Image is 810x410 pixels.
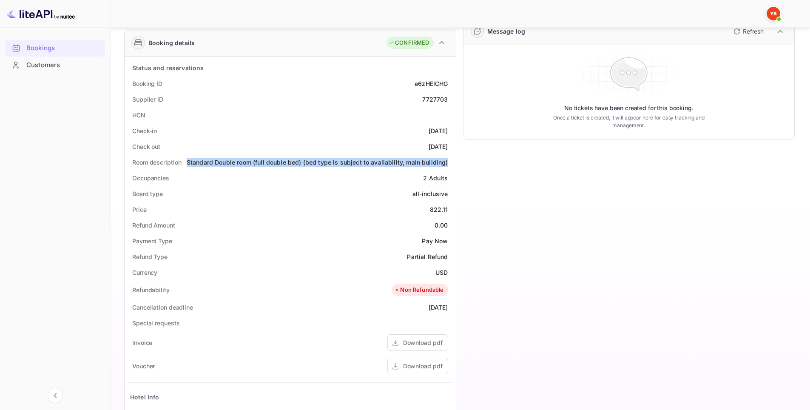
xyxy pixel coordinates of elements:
div: all-inclusive [412,189,448,198]
div: HCN [132,111,145,120]
div: Special requests [132,319,179,327]
div: Status and reservations [132,63,204,72]
div: Cancellation deadline [132,303,193,312]
div: Check-in [132,126,157,135]
div: [DATE] [429,126,448,135]
p: Refresh [743,27,764,36]
a: Bookings [5,40,105,56]
div: [DATE] [429,303,448,312]
div: Refund Type [132,252,168,261]
div: e6zHEICHG [415,79,448,88]
div: Price [132,205,147,214]
div: Supplier ID [132,95,163,104]
div: 2 Adults [423,174,448,182]
div: Bookings [26,43,101,53]
div: Message log [487,27,526,36]
div: Hotel Info [130,393,159,401]
div: Refundability [132,285,170,294]
div: Room description [132,158,181,167]
div: Download pdf [403,362,443,370]
div: Invoice [132,338,152,347]
div: 0.00 [435,221,448,230]
div: [DATE] [429,142,448,151]
div: Refund Amount [132,221,175,230]
button: Refresh [728,25,767,38]
div: USD [435,268,448,277]
div: Check out [132,142,160,151]
img: Yandex Support [767,7,780,20]
div: Customers [5,57,105,74]
button: Collapse navigation [48,388,63,403]
div: Booking details [148,38,195,47]
div: Booking ID [132,79,162,88]
div: Non Refundable [394,286,443,294]
div: Occupancies [132,174,169,182]
div: 822.11 [430,205,448,214]
div: Payment Type [132,236,172,245]
p: No tickets have been created for this booking. [564,104,693,112]
img: LiteAPI logo [7,7,75,20]
div: CONFIRMED [389,39,429,47]
div: Partial Refund [407,252,448,261]
a: Customers [5,57,105,73]
div: Currency [132,268,157,277]
div: Standard Double room (full double bed) (bed type is subject to availability, main building) [187,158,448,167]
div: Customers [26,60,101,70]
div: Board type [132,189,163,198]
div: Pay Now [422,236,448,245]
div: Voucher [132,362,155,370]
p: Once a ticket is created, it will appear here for easy tracking and management. [540,114,718,129]
div: Download pdf [403,338,443,347]
div: Bookings [5,40,105,57]
div: 7727703 [422,95,448,104]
